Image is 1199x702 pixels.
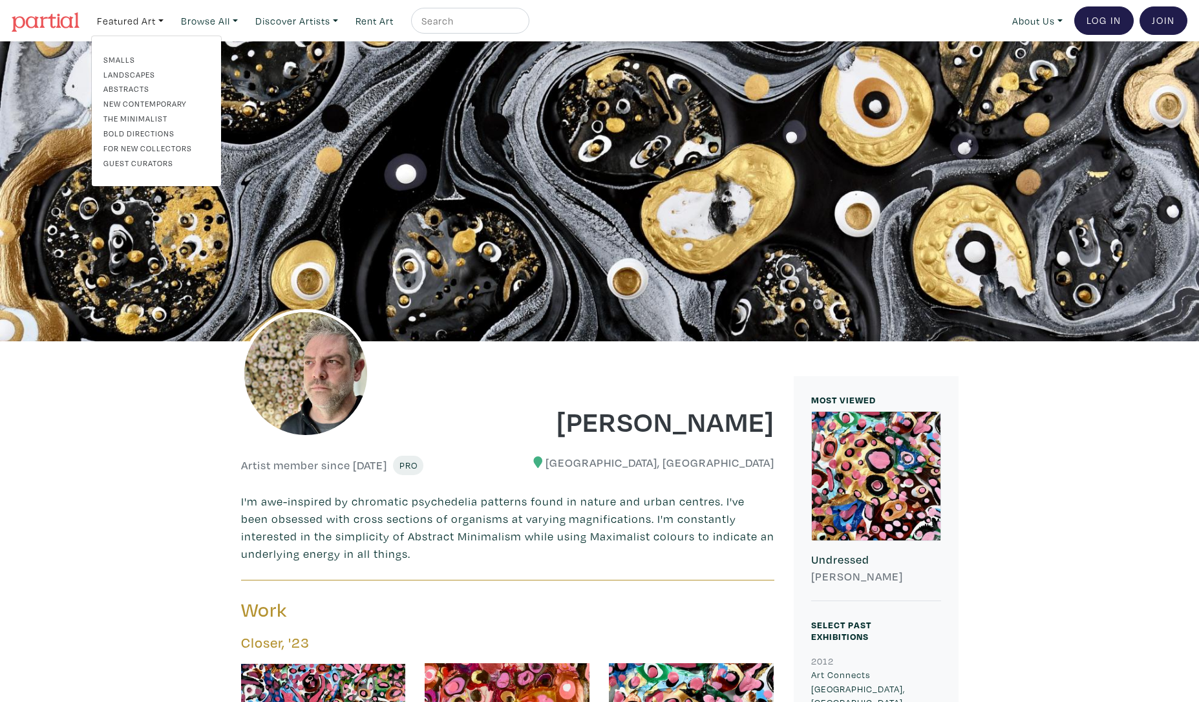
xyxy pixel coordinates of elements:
a: New Contemporary [103,98,209,109]
h3: Work [241,598,498,622]
a: Undressed [PERSON_NAME] [811,411,941,602]
small: 2012 [811,655,834,667]
a: Join [1140,6,1187,35]
small: MOST VIEWED [811,394,876,406]
h6: Undressed [811,553,941,567]
a: Abstracts [103,83,209,94]
small: Select Past Exhibitions [811,619,871,643]
a: Guest Curators [103,157,209,169]
input: Search [420,13,517,29]
div: Featured Art [91,36,222,187]
a: Smalls [103,54,209,65]
p: I'm awe-inspired by chromatic psychedelia patterns found in nature and urban centres. I've been o... [241,493,774,562]
a: The Minimalist [103,112,209,124]
a: For New Collectors [103,142,209,154]
a: Rent Art [350,8,399,34]
h6: [PERSON_NAME] [811,569,941,584]
a: Browse All [175,8,244,34]
a: Discover Artists [249,8,344,34]
span: Pro [399,459,418,471]
h6: Artist member since [DATE] [241,458,387,473]
h5: Closer, '23 [241,634,774,652]
a: Landscapes [103,69,209,80]
a: About Us [1006,8,1068,34]
img: phpThumb.php [241,309,370,438]
a: Bold Directions [103,127,209,139]
a: Featured Art [91,8,169,34]
a: Log In [1074,6,1134,35]
h6: [GEOGRAPHIC_DATA], [GEOGRAPHIC_DATA] [517,456,774,470]
h1: [PERSON_NAME] [517,403,774,438]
